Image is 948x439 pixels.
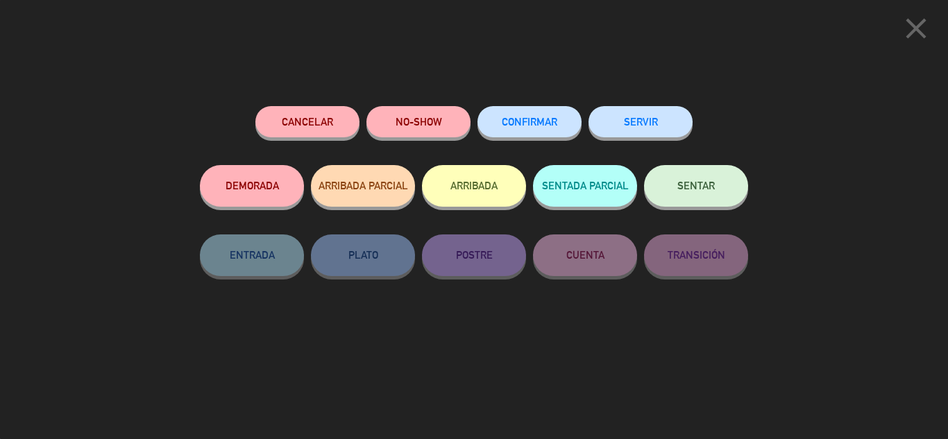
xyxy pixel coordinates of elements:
[533,165,637,207] button: SENTADA PARCIAL
[366,106,471,137] button: NO-SHOW
[255,106,359,137] button: Cancelar
[319,180,408,191] span: ARRIBADA PARCIAL
[502,116,557,128] span: CONFIRMAR
[311,234,415,276] button: PLATO
[422,234,526,276] button: POSTRE
[311,165,415,207] button: ARRIBADA PARCIAL
[899,11,933,46] i: close
[895,10,938,51] button: close
[644,234,748,276] button: TRANSICIÓN
[200,234,304,276] button: ENTRADA
[200,165,304,207] button: DEMORADA
[677,180,715,191] span: SENTAR
[477,106,582,137] button: CONFIRMAR
[644,165,748,207] button: SENTAR
[422,165,526,207] button: ARRIBADA
[589,106,693,137] button: SERVIR
[533,234,637,276] button: CUENTA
